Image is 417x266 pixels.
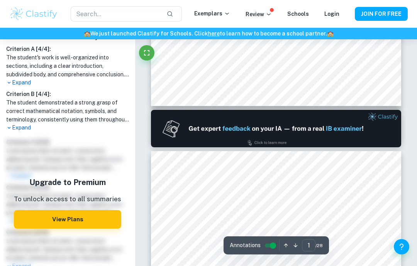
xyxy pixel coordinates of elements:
[84,30,90,37] span: 🏫
[324,11,339,17] a: Login
[6,98,129,124] h1: The student demonstrated a strong grasp of correct mathematical notation, symbols, and terminolog...
[355,7,408,21] button: JOIN FOR FREE
[139,45,154,61] button: Fullscreen
[14,194,121,204] p: To unlock access to all summaries
[208,30,220,37] a: here
[287,11,309,17] a: Schools
[246,10,272,19] p: Review
[151,110,401,147] img: Ad
[9,6,58,22] img: Clastify logo
[394,239,409,254] button: Help and Feedback
[6,45,129,53] h6: Criterion A [ 4 / 4 ]:
[6,90,129,98] h6: Criterion B [ 4 / 4 ]:
[6,53,129,79] h1: The student's work is well-organized into sections, including a clear introduction, subdivided bo...
[14,177,121,188] h5: Upgrade to Premium
[194,9,230,18] p: Exemplars
[6,124,129,132] p: Expand
[71,6,160,22] input: Search...
[230,241,261,249] span: Annotations
[327,30,334,37] span: 🏫
[2,29,415,38] h6: We just launched Clastify for Schools. Click to learn how to become a school partner.
[315,242,323,249] span: / 28
[14,210,121,229] button: View Plans
[6,79,129,87] p: Expand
